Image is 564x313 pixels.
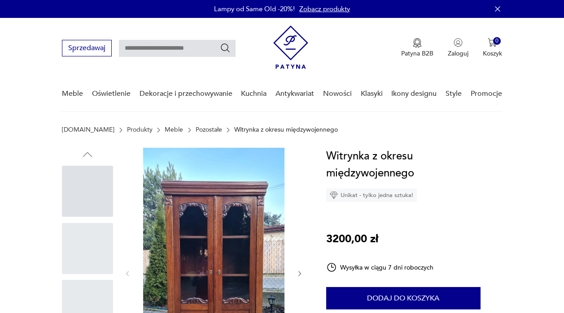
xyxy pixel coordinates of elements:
[234,126,338,133] p: Witrynka z okresu międzywojennego
[62,77,83,111] a: Meble
[401,38,433,58] button: Patyna B2B
[62,40,112,56] button: Sprzedawaj
[241,77,267,111] a: Kuchnia
[391,77,437,111] a: Ikony designu
[62,126,114,133] a: [DOMAIN_NAME]
[214,4,295,13] p: Lampy od Same Old -20%!
[127,126,153,133] a: Produkty
[448,49,468,58] p: Zaloguj
[326,262,434,273] div: Wysyłka w ciągu 7 dni roboczych
[454,38,463,47] img: Ikonka użytkownika
[326,189,417,202] div: Unikat - tylko jedna sztuka!
[401,38,433,58] a: Ikona medaluPatyna B2B
[326,287,481,309] button: Dodaj do koszyka
[330,191,338,199] img: Ikona diamentu
[220,43,231,53] button: Szukaj
[299,4,350,13] a: Zobacz produkty
[401,49,433,58] p: Patyna B2B
[361,77,383,111] a: Klasyki
[471,77,502,111] a: Promocje
[165,126,183,133] a: Meble
[483,38,502,58] button: 0Koszyk
[196,126,222,133] a: Pozostałe
[62,46,112,52] a: Sprzedawaj
[448,38,468,58] button: Zaloguj
[275,77,314,111] a: Antykwariat
[446,77,462,111] a: Style
[483,49,502,58] p: Koszyk
[140,77,232,111] a: Dekoracje i przechowywanie
[323,77,352,111] a: Nowości
[493,37,501,45] div: 0
[273,26,308,69] img: Patyna - sklep z meblami i dekoracjami vintage
[413,38,422,48] img: Ikona medalu
[326,231,378,248] p: 3200,00 zł
[92,77,131,111] a: Oświetlenie
[326,148,502,182] h1: Witrynka z okresu międzywojennego
[488,38,497,47] img: Ikona koszyka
